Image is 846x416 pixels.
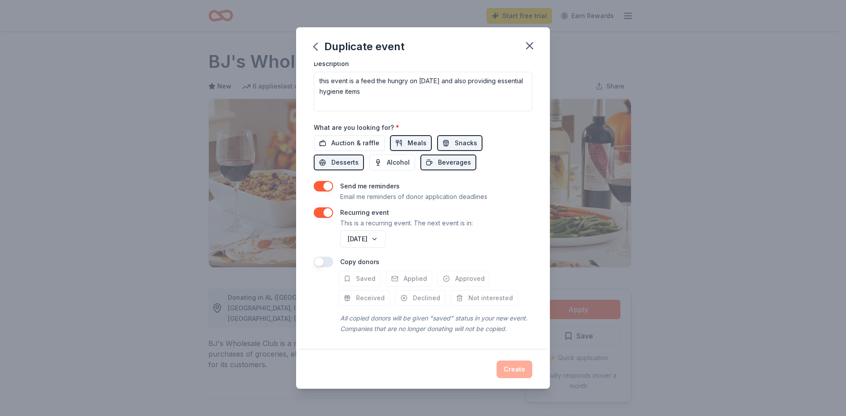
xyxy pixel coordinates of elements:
[390,135,432,151] button: Meals
[331,138,379,148] span: Auction & raffle
[314,155,364,170] button: Desserts
[314,123,399,132] label: What are you looking for?
[369,155,415,170] button: Alcohol
[314,135,385,151] button: Auction & raffle
[338,311,532,336] div: All copied donors will be given "saved" status in your new event. Companies that are no longer do...
[314,72,532,111] textarea: this event is a feed the hungry on [DATE] and also providing essential hygiene items
[468,293,513,303] span: Not interested
[386,271,432,287] button: Applied
[340,209,389,216] label: Recurring event
[314,40,404,54] div: Duplicate event
[438,157,471,168] span: Beverages
[404,273,427,284] span: Applied
[340,230,386,248] button: [DATE]
[338,271,381,287] button: Saved
[437,135,482,151] button: Snacks
[340,191,487,202] p: Email me reminders of donor application deadlines
[356,293,385,303] span: Received
[340,182,400,190] label: Send me reminders
[413,293,440,303] span: Declined
[451,290,518,306] button: Not interested
[455,138,477,148] span: Snacks
[387,157,410,168] span: Alcohol
[455,273,485,284] span: Approved
[338,290,390,306] button: Received
[408,138,427,148] span: Meals
[340,218,473,228] p: This is a recurring event. The next event is in:
[314,59,349,68] label: Description
[438,271,490,287] button: Approved
[356,273,375,284] span: Saved
[340,258,379,265] label: Copy donors
[331,157,359,168] span: Desserts
[395,290,445,306] button: Declined
[420,155,476,170] button: Beverages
